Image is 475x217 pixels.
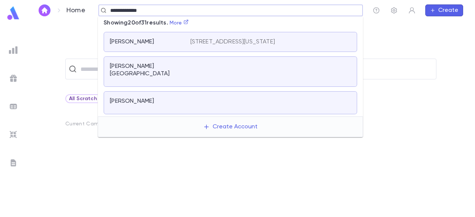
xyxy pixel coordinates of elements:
p: [PERSON_NAME][GEOGRAPHIC_DATA] [110,63,181,78]
div: All Scratch Lists [69,94,119,103]
p: [PERSON_NAME] [110,98,154,105]
p: Current Campaign [65,121,113,127]
img: reports_grey.c525e4749d1bce6a11f5fe2a8de1b229.svg [9,46,18,55]
p: Home [66,6,85,14]
p: [STREET_ADDRESS][US_STATE] [190,38,275,46]
button: Create [425,4,463,16]
img: home_white.a664292cf8c1dea59945f0da9f25487c.svg [40,7,49,13]
button: Create Account [197,120,263,134]
p: Showing 20 of 31 results. [98,16,194,30]
div: All Scratch Lists [65,94,123,103]
img: letters_grey.7941b92b52307dd3b8a917253454ce1c.svg [9,158,18,167]
a: More [170,20,189,26]
img: imports_grey.530a8a0e642e233f2baf0ef88e8c9fcb.svg [9,130,18,139]
p: [PERSON_NAME] [110,38,154,46]
img: campaigns_grey.99e729a5f7ee94e3726e6486bddda8f1.svg [9,74,18,83]
img: logo [6,6,21,20]
img: batches_grey.339ca447c9d9533ef1741baa751efc33.svg [9,102,18,111]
